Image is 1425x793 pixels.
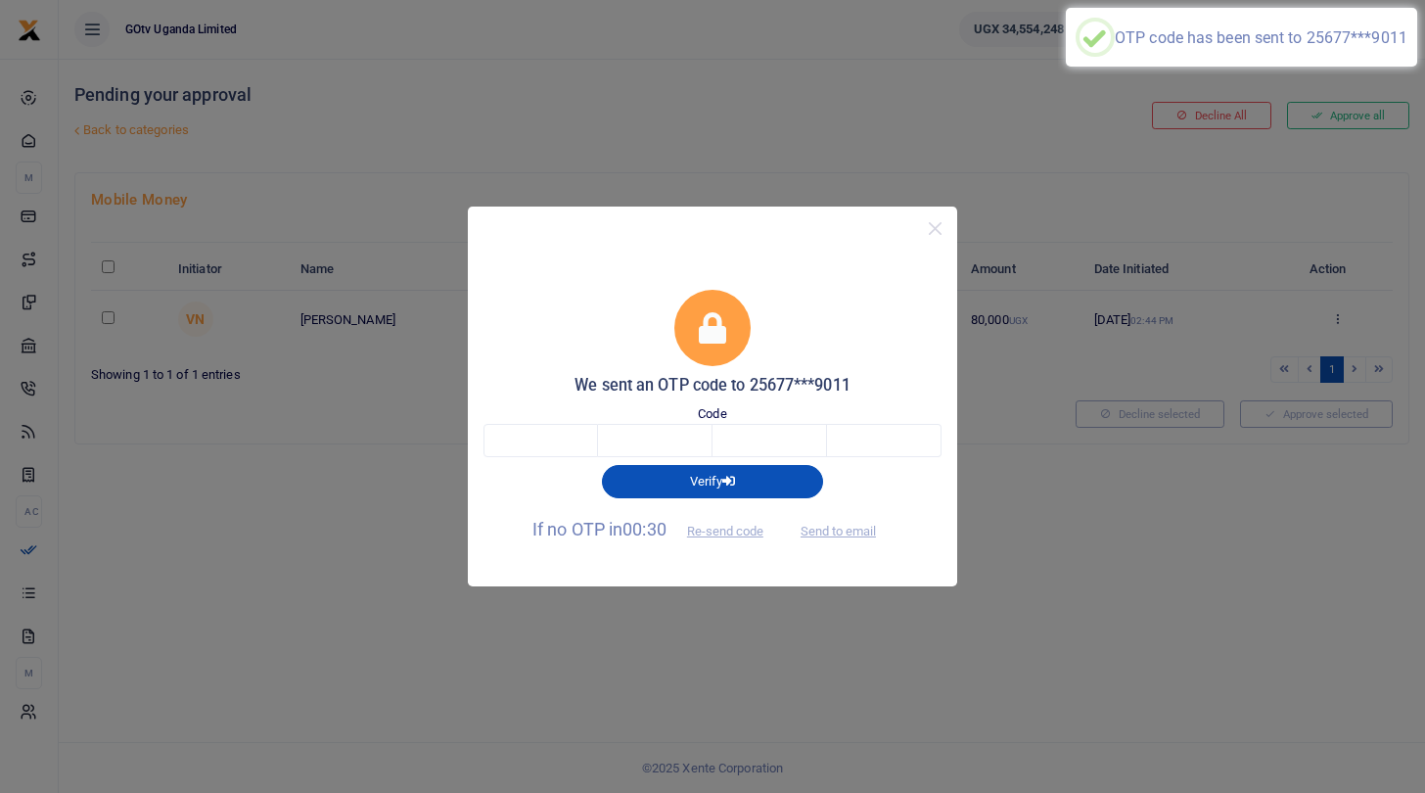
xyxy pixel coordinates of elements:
span: If no OTP in [532,519,780,539]
button: Verify [602,465,823,498]
label: Code [698,404,726,424]
h5: We sent an OTP code to 25677***9011 [483,376,942,396]
div: OTP code has been sent to 25677***9011 [1115,28,1407,47]
button: Close [921,214,949,243]
span: 00:30 [622,519,667,539]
